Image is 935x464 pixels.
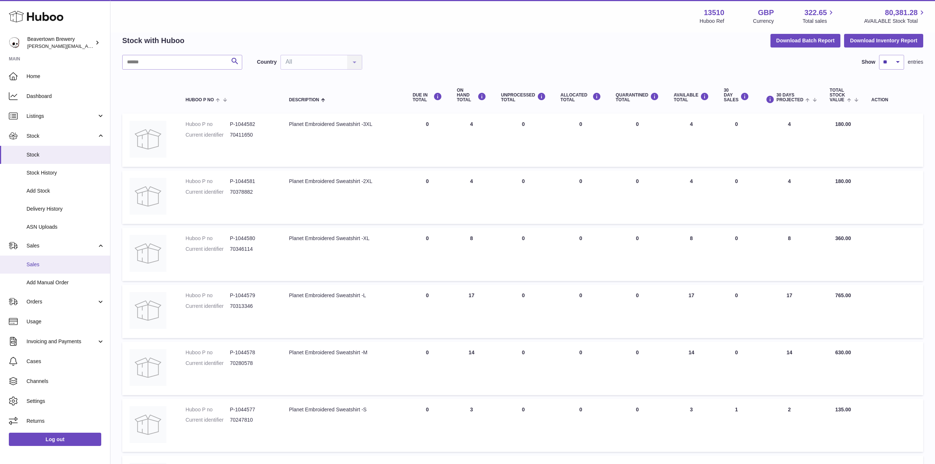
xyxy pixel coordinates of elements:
span: 765.00 [835,292,851,298]
td: 0 [494,228,553,281]
td: 4 [756,113,822,167]
td: 0 [405,342,449,395]
td: 14 [449,342,494,395]
td: 0 [553,171,608,224]
span: Delivery History [27,205,105,212]
td: 0 [716,113,756,167]
div: Planet Embroidered Sweatshirt -S [289,406,398,413]
dt: Current identifier [186,246,230,253]
span: AVAILABLE Stock Total [864,18,926,25]
div: DUE IN TOTAL [413,92,442,102]
div: QUARANTINED Total [616,92,659,102]
div: Planet Embroidered Sweatshirt -M [289,349,398,356]
img: product image [130,406,166,443]
dt: Current identifier [186,303,230,310]
span: 30 DAYS PROJECTED [776,93,803,102]
div: Huboo Ref [700,18,724,25]
h2: Stock with Huboo [122,36,184,46]
span: Stock [27,133,97,140]
span: 0 [636,121,639,127]
span: Listings [27,113,97,120]
span: Stock [27,151,105,158]
span: Total stock value [830,88,845,103]
span: Channels [27,378,105,385]
span: Total sales [802,18,835,25]
span: Huboo P no [186,98,214,102]
td: 17 [756,285,822,338]
div: Action [871,98,916,102]
span: Home [27,73,105,80]
td: 0 [494,342,553,395]
dd: 70346114 [230,246,274,253]
td: 8 [449,228,494,281]
dd: 70313346 [230,303,274,310]
span: [PERSON_NAME][EMAIL_ADDRESS][PERSON_NAME][DOMAIN_NAME] [27,43,187,49]
td: 0 [716,228,756,281]
td: 0 [553,285,608,338]
span: ASN Uploads [27,224,105,231]
td: 0 [494,171,553,224]
span: Dashboard [27,93,105,100]
td: 4 [449,171,494,224]
td: 8 [666,228,716,281]
div: AVAILABLE Total [674,92,709,102]
td: 0 [494,113,553,167]
td: 0 [405,113,449,167]
div: ALLOCATED Total [561,92,601,102]
td: 0 [553,113,608,167]
dt: Current identifier [186,416,230,423]
img: product image [130,235,166,272]
span: Orders [27,298,97,305]
span: 180.00 [835,178,851,184]
img: Matthew.McCormack@beavertownbrewery.co.uk [9,37,20,48]
div: ON HAND Total [457,88,486,103]
dd: P-1044580 [230,235,274,242]
td: 0 [405,171,449,224]
td: 8 [756,228,822,281]
div: Planet Embroidered Sweatshirt -3XL [289,121,398,128]
span: 360.00 [835,235,851,241]
span: Cases [27,358,105,365]
td: 0 [553,399,608,452]
img: product image [130,121,166,158]
span: Add Stock [27,187,105,194]
dt: Huboo P no [186,292,230,299]
dd: 70411650 [230,131,274,138]
span: Add Manual Order [27,279,105,286]
td: 0 [716,342,756,395]
span: Returns [27,418,105,425]
span: Settings [27,398,105,405]
span: 322.65 [804,8,827,18]
td: 0 [405,228,449,281]
dt: Current identifier [186,131,230,138]
img: product image [130,178,166,215]
td: 0 [716,171,756,224]
dd: 70247810 [230,416,274,423]
span: 180.00 [835,121,851,127]
td: 4 [666,113,716,167]
span: Sales [27,242,97,249]
span: 135.00 [835,407,851,412]
td: 4 [666,171,716,224]
td: 14 [666,342,716,395]
img: product image [130,292,166,329]
span: 80,381.28 [885,8,918,18]
td: 0 [405,399,449,452]
dt: Current identifier [186,360,230,367]
dd: P-1044581 [230,178,274,185]
div: 30 DAY SALES [724,88,749,103]
dd: P-1044582 [230,121,274,128]
td: 0 [716,285,756,338]
label: Country [257,59,277,66]
td: 0 [405,285,449,338]
dt: Huboo P no [186,235,230,242]
td: 17 [666,285,716,338]
dt: Huboo P no [186,178,230,185]
a: 80,381.28 AVAILABLE Stock Total [864,8,926,25]
span: 0 [636,178,639,184]
dt: Huboo P no [186,406,230,413]
dd: P-1044577 [230,406,274,413]
dt: Huboo P no [186,121,230,128]
label: Show [862,59,875,66]
button: Download Inventory Report [844,34,923,47]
